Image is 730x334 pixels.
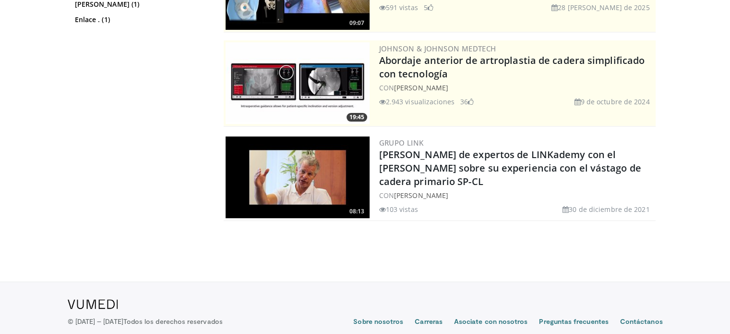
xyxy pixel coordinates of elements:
font: 36 [460,97,468,106]
img: 06bb1c17-1231-4454-8f12-6191b0b3b81a.300x170_q85_crop-smart_upscale.jpg [226,42,370,124]
a: Johnson & Johnson MedTech [379,44,496,53]
font: CON [379,83,394,92]
a: 08:13 [226,136,370,218]
font: 9 de octubre de 2024 [581,97,650,106]
font: Asociate con nosotros [454,317,527,325]
font: 30 de diciembre de 2021 [569,205,649,214]
a: Grupo LINK [379,138,424,148]
font: Todos los derechos reservados [123,317,223,325]
a: [PERSON_NAME] de expertos de LINKademy con el [PERSON_NAME] sobre su experiencia con el vástago d... [379,148,641,188]
font: 09:07 [349,19,364,27]
font: 591 vistas [386,3,418,12]
a: [PERSON_NAME] [394,191,448,200]
font: 28 [PERSON_NAME] de 2025 [558,3,649,12]
a: Enlace . (1) [75,15,207,25]
a: Abordaje anterior de artroplastia de cadera simplificado con tecnología [379,54,645,80]
font: Preguntas frecuentes [539,317,608,325]
a: Sobre nosotros [353,317,403,328]
font: 08:13 [349,207,364,215]
font: Carreras [415,317,443,325]
font: Contáctanos [620,317,663,325]
font: © [DATE] – [DATE] [68,317,123,325]
font: Sobre nosotros [353,317,403,325]
font: Enlace . (1) [75,15,110,24]
img: Logotipo de VuMedi [68,299,118,309]
a: 19:45 [226,42,370,124]
a: Preguntas frecuentes [539,317,608,328]
a: Asociate con nosotros [454,317,527,328]
font: CON [379,191,394,200]
a: Carreras [415,317,443,328]
font: 5 [424,3,428,12]
font: 103 vistas [386,205,418,214]
a: Contáctanos [620,317,663,328]
img: 6aade507-b3b6-4e65-ab2e-9bc8aa69745d.300x170_q85_crop-smart_upscale.jpg [226,136,370,218]
font: 19:45 [349,113,364,121]
font: 2.943 visualizaciones [386,97,455,106]
a: [PERSON_NAME] [394,83,448,92]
